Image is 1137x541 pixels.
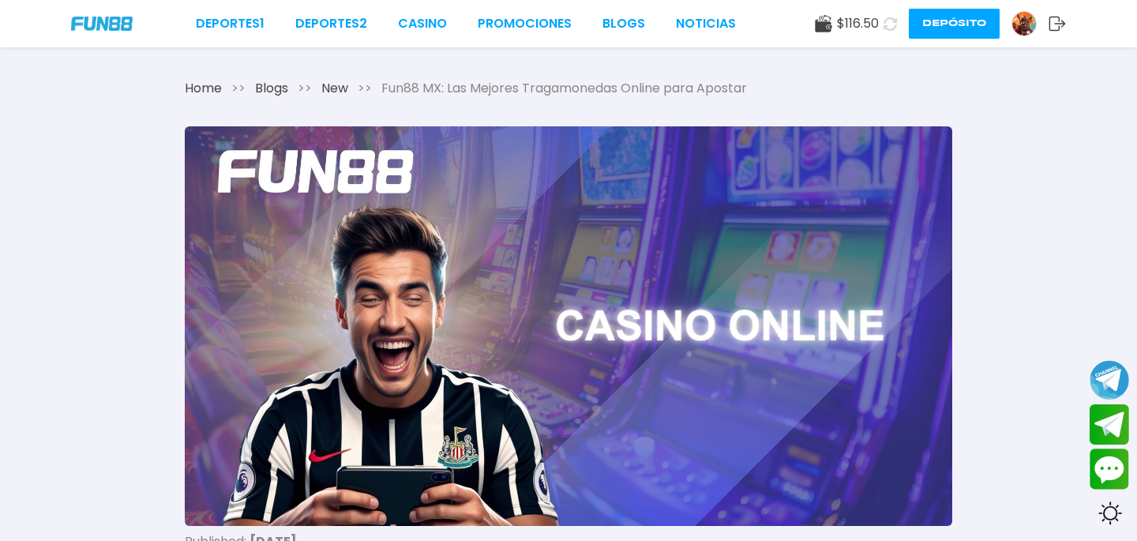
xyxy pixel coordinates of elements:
[321,79,348,98] span: New
[837,14,879,33] span: $ 116.50
[1090,449,1129,490] button: Contact customer service
[185,126,952,526] img: Fun88 MX: Las Mejores Tragamonedas Online para Apostar
[255,79,288,98] a: Blogs
[398,14,447,33] a: CASINO
[1012,12,1036,36] img: Avatar
[1090,404,1129,445] button: Join telegram
[478,14,572,33] a: Promociones
[298,79,312,98] span: >>
[295,14,367,33] a: Deportes2
[1011,11,1049,36] a: Avatar
[71,17,133,30] img: Company Logo
[676,14,736,33] a: NOTICIAS
[231,79,246,98] span: >>
[185,79,222,98] a: Home
[1090,359,1129,400] button: Join telegram channel
[358,79,372,98] span: >>
[602,14,645,33] a: BLOGS
[196,14,265,33] a: Deportes1
[1090,494,1129,533] div: Switch theme
[381,79,747,98] span: Fun88 MX: Las Mejores Tragamonedas Online para Apostar
[909,9,1000,39] button: Depósito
